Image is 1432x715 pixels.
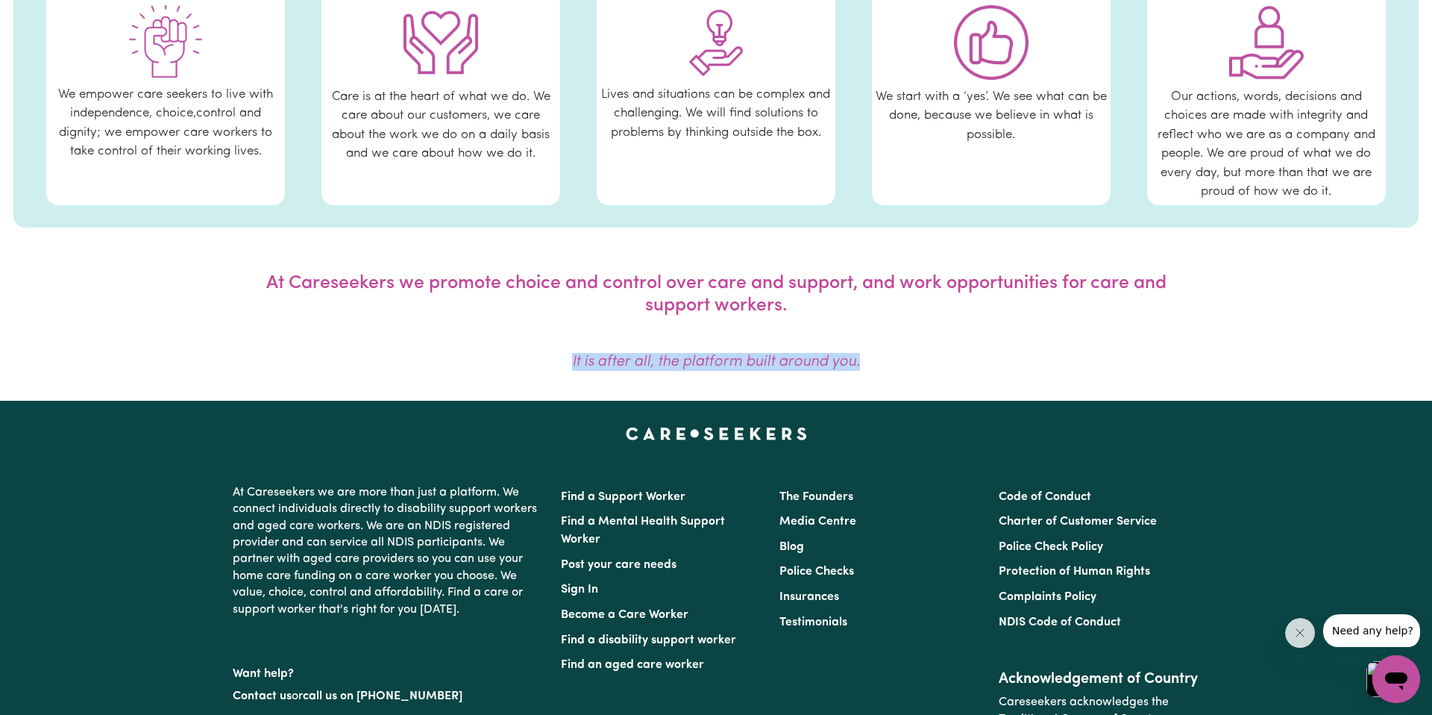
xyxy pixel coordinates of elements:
[1323,614,1420,649] iframe: Message from company
[626,428,807,440] a: Careseekers home page
[999,616,1121,628] a: NDIS Code of Conduct
[1285,618,1317,650] iframe: Close message
[332,90,550,160] span: Care is at the heart of what we do. We care about our customers, we care about the work we do on ...
[779,566,854,578] a: Police Checks
[999,491,1091,503] a: Code of Conduct
[999,670,1199,688] h2: Acknowledgement of Country
[561,559,676,571] a: Post your care needs
[561,609,688,621] a: Become a Care Worker
[233,272,1199,317] p: At Careseekers we promote choice and control over care and support, and work opportunities for ca...
[999,566,1150,578] a: Protection of Human Rights
[561,516,725,546] a: Find a Mental Health Support Worker
[679,5,753,78] img: Creativity
[561,659,704,671] a: Find an aged care worker
[601,88,830,139] span: Lives and situations can be complex and challenging. We will find solutions to problems by thinki...
[561,634,736,646] a: Find a disability support worker
[1158,90,1375,199] span: Our actions, words, decisions and choices are made with integrity and reflect who we are as a com...
[233,353,1199,371] p: It is after all, the platform built around you.
[233,682,543,711] p: or
[233,690,292,702] a: Contact us
[303,690,462,702] a: call us on [PHONE_NUMBER]
[58,88,273,158] span: We empower care seekers to live with independence, choice,control and dignity; we empower care wo...
[779,491,853,503] a: The Founders
[561,491,685,503] a: Find a Support Worker
[233,660,543,682] p: Want help?
[128,5,203,78] img: Empowerment
[779,616,847,628] a: Testimonials
[779,591,839,603] a: Insurances
[779,541,804,553] a: Blog
[1229,5,1304,80] img: Integrity
[999,541,1103,553] a: Police Check Policy
[1372,655,1420,703] iframe: Button to launch messaging window
[954,5,1029,80] img: Positivity
[233,478,543,624] p: At Careseekers we are more than just a platform. We connect individuals directly to disability su...
[779,516,856,528] a: Media Centre
[999,516,1157,528] a: Charter of Customer Service
[999,591,1096,603] a: Complaints Policy
[561,584,598,596] a: Sign In
[876,90,1107,141] span: We start with a ‘yes’. We see what can be done, because we believe in what is possible.
[403,5,478,80] img: Care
